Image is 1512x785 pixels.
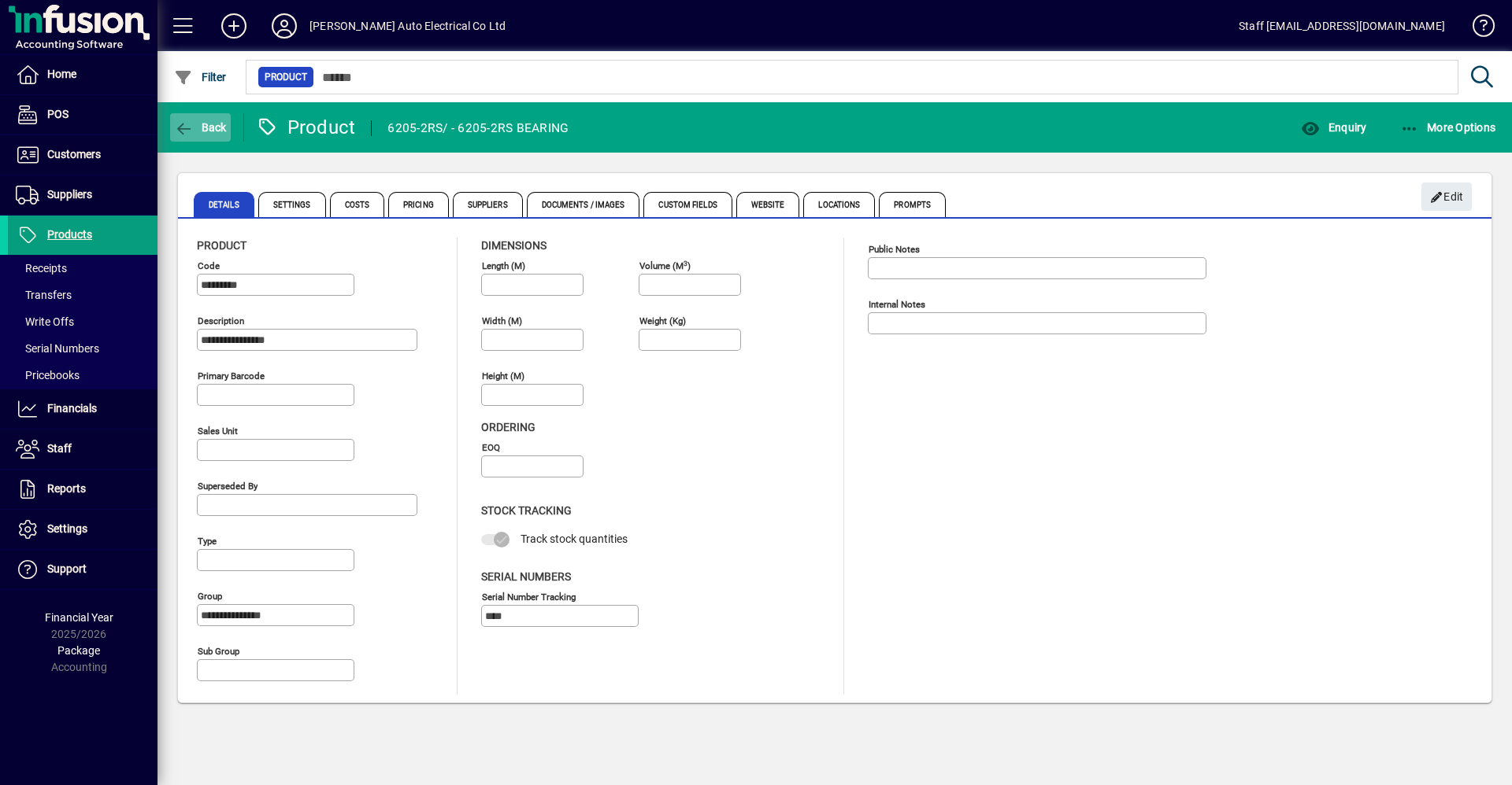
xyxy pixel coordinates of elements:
a: Receipts [8,255,157,282]
button: Profile [259,12,309,40]
span: Write Offs [16,315,74,328]
a: Support [8,550,157,589]
mat-label: Weight (Kg) [639,315,686,326]
a: Knowledge Base [1461,3,1492,54]
mat-label: Public Notes [869,244,920,255]
div: Staff [EMAIL_ADDRESS][DOMAIN_NAME] [1239,13,1445,39]
span: Prompts [879,192,946,217]
a: Reports [8,470,157,509]
span: Details [194,192,254,217]
span: Costs [330,192,385,217]
a: Suppliers [8,175,157,215]
span: Website [736,192,800,217]
span: Documents / Images [527,192,640,217]
span: Products [47,228,92,241]
a: Home [8,55,157,94]
button: Add [209,12,259,40]
div: [PERSON_NAME] Auto Electrical Co Ltd [309,13,506,39]
span: Transfers [16,289,72,301]
span: Product [265,69,307,85]
button: Enquiry [1297,113,1370,142]
app-page-header-button: Back [157,113,244,142]
mat-label: Height (m) [482,370,524,381]
span: Package [57,644,100,657]
a: Pricebooks [8,362,157,389]
a: Write Offs [8,308,157,335]
span: Enquiry [1301,121,1366,134]
span: Staff [47,442,72,455]
mat-label: Width (m) [482,315,522,326]
div: 6205-2RS/ - 6205-2RS BEARING [387,116,569,141]
span: Custom Fields [643,192,732,217]
mat-label: Sub group [198,646,239,657]
a: POS [8,95,157,135]
button: Back [170,113,231,142]
mat-label: EOQ [482,442,500,453]
mat-label: Serial Number tracking [482,591,576,602]
span: Suppliers [47,188,92,201]
span: Settings [258,192,326,217]
button: Edit [1421,182,1472,211]
span: Track stock quantities [521,533,628,545]
mat-label: Superseded by [198,481,258,492]
span: Customers [47,148,101,160]
div: Product [256,115,356,140]
mat-label: Volume (m ) [639,260,691,271]
a: Serial Numbers [8,335,157,362]
span: Receipts [16,262,67,275]
mat-label: Code [198,260,220,271]
mat-label: Description [198,315,244,326]
span: Dimensions [481,239,547,252]
span: Settings [47,522,87,535]
span: Locations [803,192,875,217]
mat-label: Sales unit [198,426,238,437]
span: Pricebooks [16,369,80,381]
span: Edit [1430,184,1464,210]
span: Reports [47,482,86,495]
a: Financials [8,389,157,429]
span: Ordering [481,421,535,433]
a: Customers [8,135,157,175]
a: Settings [8,510,157,549]
mat-label: Length (m) [482,260,525,271]
span: Stock Tracking [481,504,572,517]
span: POS [47,108,69,120]
span: Home [47,68,76,80]
mat-label: Group [198,591,222,602]
sup: 3 [684,259,687,267]
span: Back [174,121,227,134]
mat-label: Type [198,536,217,547]
mat-label: Internal Notes [869,299,925,310]
span: Support [47,562,87,575]
mat-label: Primary barcode [198,370,265,381]
span: Financial Year [45,611,113,624]
span: Pricing [388,192,449,217]
span: Serial Numbers [16,342,99,355]
span: Product [197,239,246,252]
button: Filter [170,63,231,91]
a: Staff [8,429,157,469]
a: Transfers [8,282,157,308]
button: More Options [1396,113,1500,142]
span: More Options [1400,121,1496,134]
span: Suppliers [453,192,523,217]
span: Filter [174,71,227,83]
span: Serial Numbers [481,570,571,583]
span: Financials [47,402,97,415]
